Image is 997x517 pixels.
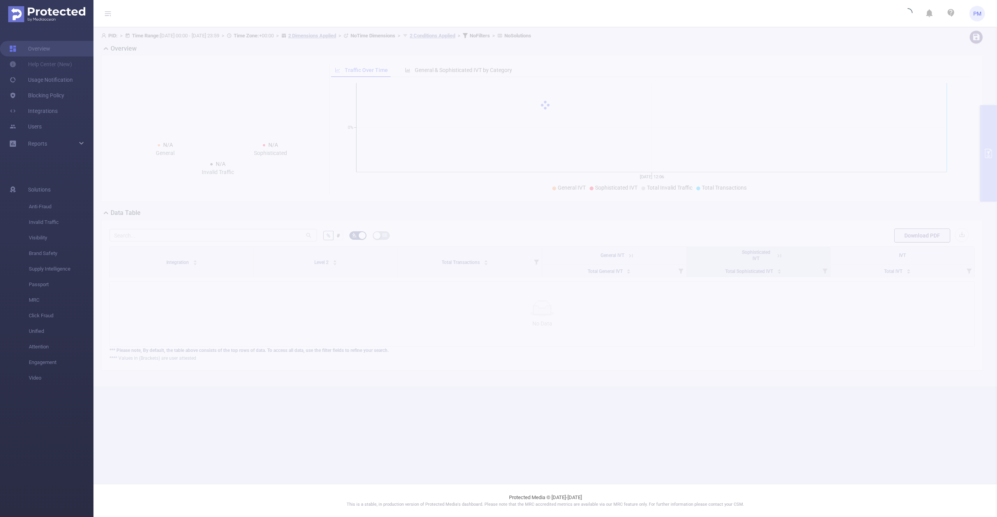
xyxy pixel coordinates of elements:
a: Reports [28,136,47,151]
a: Integrations [9,103,58,119]
img: Protected Media [8,6,85,22]
span: Solutions [28,182,51,197]
span: Anti-Fraud [29,199,93,215]
span: MRC [29,292,93,308]
a: Users [9,119,42,134]
span: Reports [28,141,47,147]
span: Brand Safety [29,246,93,261]
span: Attention [29,339,93,355]
a: Overview [9,41,50,56]
span: Click Fraud [29,308,93,324]
a: Usage Notification [9,72,73,88]
span: Passport [29,277,93,292]
i: icon: loading [903,8,912,19]
span: Supply Intelligence [29,261,93,277]
p: This is a stable, in production version of Protected Media's dashboard. Please note that the MRC ... [113,501,978,508]
span: Invalid Traffic [29,215,93,230]
span: Video [29,370,93,386]
a: Blocking Policy [9,88,64,103]
span: Engagement [29,355,93,370]
footer: Protected Media © [DATE]-[DATE] [93,484,997,517]
span: PM [973,6,981,21]
span: Visibility [29,230,93,246]
span: Unified [29,324,93,339]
